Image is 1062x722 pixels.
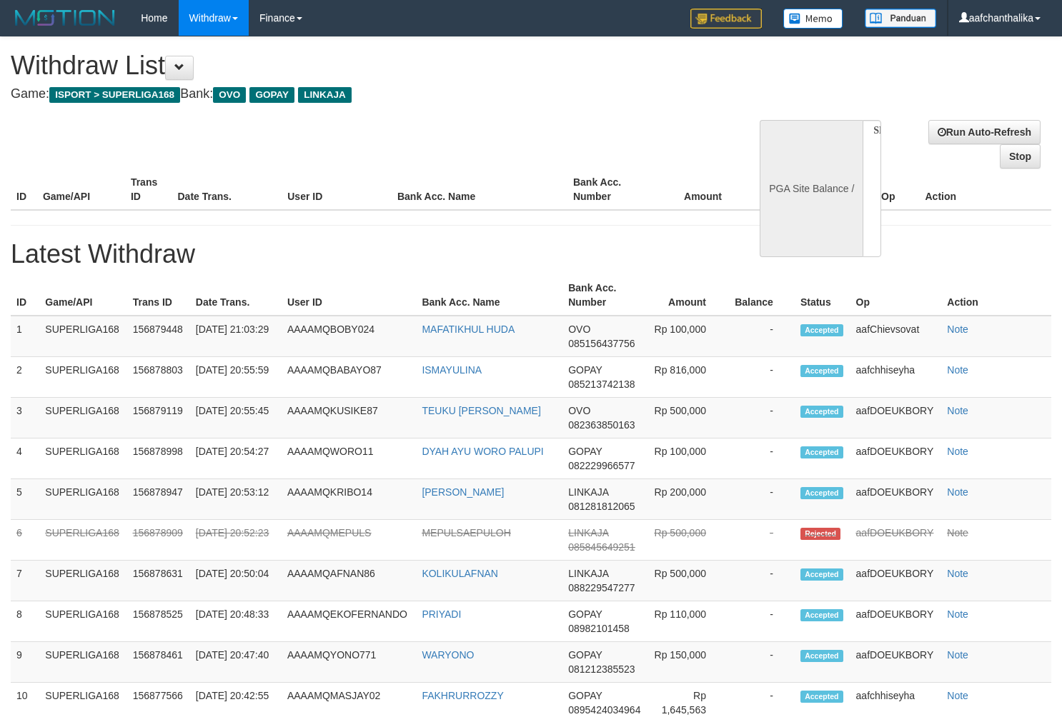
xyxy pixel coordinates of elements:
[11,642,39,683] td: 9
[568,623,630,634] span: 08982101458
[850,438,942,479] td: aafDOEUKBORY
[11,357,39,398] td: 2
[728,275,795,316] th: Balance
[648,561,728,601] td: Rp 500,000
[282,357,416,398] td: AAAAMQBABAYO87
[865,9,936,28] img: panduan.png
[11,316,39,357] td: 1
[39,398,126,438] td: SUPERLIGA168
[282,169,392,210] th: User ID
[1000,144,1041,169] a: Stop
[39,438,126,479] td: SUPERLIGA168
[282,601,416,642] td: AAAAMQEKOFERNANDO
[282,275,416,316] th: User ID
[125,169,172,210] th: Trans ID
[850,316,942,357] td: aafChievsovat
[800,609,843,621] span: Accepted
[728,520,795,561] td: -
[567,169,655,210] th: Bank Acc. Number
[850,357,942,398] td: aafchhiseyha
[127,438,190,479] td: 156878998
[127,275,190,316] th: Trans ID
[947,527,968,538] a: Note
[422,486,504,498] a: [PERSON_NAME]
[49,87,180,103] span: ISPORT > SUPERLIGA168
[728,479,795,520] td: -
[422,690,503,701] a: FAKHRURROZZY
[568,568,608,579] span: LINKAJA
[568,419,635,431] span: 082363850163
[11,520,39,561] td: 6
[568,405,590,416] span: OVO
[941,275,1051,316] th: Action
[728,398,795,438] td: -
[190,601,282,642] td: [DATE] 20:48:33
[690,9,762,29] img: Feedback.jpg
[282,479,416,520] td: AAAAMQKRIBO14
[39,357,126,398] td: SUPERLIGA168
[39,561,126,601] td: SUPERLIGA168
[728,316,795,357] td: -
[568,460,635,471] span: 082229966577
[648,520,728,561] td: Rp 500,000
[875,169,919,210] th: Op
[648,601,728,642] td: Rp 110,000
[127,601,190,642] td: 156878525
[728,561,795,601] td: -
[127,357,190,398] td: 156878803
[568,663,635,675] span: 081212385523
[783,9,843,29] img: Button%20Memo.svg
[422,446,543,457] a: DYAH AYU WORO PALUPI
[39,642,126,683] td: SUPERLIGA168
[11,479,39,520] td: 5
[422,608,461,620] a: PRIYADI
[127,561,190,601] td: 156878631
[568,378,635,390] span: 085213742138
[800,446,843,458] span: Accepted
[800,487,843,499] span: Accepted
[568,608,602,620] span: GOPAY
[282,398,416,438] td: AAAAMQKUSIKE87
[416,275,562,316] th: Bank Acc. Name
[11,169,37,210] th: ID
[190,316,282,357] td: [DATE] 21:03:29
[127,642,190,683] td: 156878461
[298,87,352,103] span: LINKAJA
[947,486,968,498] a: Note
[190,642,282,683] td: [DATE] 20:47:40
[648,479,728,520] td: Rp 200,000
[190,520,282,561] td: [DATE] 20:52:23
[800,406,843,418] span: Accepted
[213,87,246,103] span: OVO
[37,169,125,210] th: Game/API
[850,275,942,316] th: Op
[919,169,1051,210] th: Action
[190,357,282,398] td: [DATE] 20:55:59
[282,438,416,479] td: AAAAMQWORO11
[568,324,590,335] span: OVO
[568,338,635,349] span: 085156437756
[728,438,795,479] td: -
[172,169,282,210] th: Date Trans.
[947,690,968,701] a: Note
[568,690,602,701] span: GOPAY
[568,649,602,661] span: GOPAY
[127,479,190,520] td: 156878947
[282,642,416,683] td: AAAAMQYONO771
[282,561,416,601] td: AAAAMQAFNAN86
[648,316,728,357] td: Rp 100,000
[11,51,694,80] h1: Withdraw List
[11,7,119,29] img: MOTION_logo.png
[947,568,968,579] a: Note
[850,520,942,561] td: aafDOEUKBORY
[11,87,694,101] h4: Game: Bank:
[127,520,190,561] td: 156878909
[11,275,39,316] th: ID
[190,561,282,601] td: [DATE] 20:50:04
[800,324,843,336] span: Accepted
[422,649,474,661] a: WARYONO
[568,446,602,457] span: GOPAY
[127,316,190,357] td: 156879448
[760,120,863,257] div: PGA Site Balance /
[568,364,602,376] span: GOPAY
